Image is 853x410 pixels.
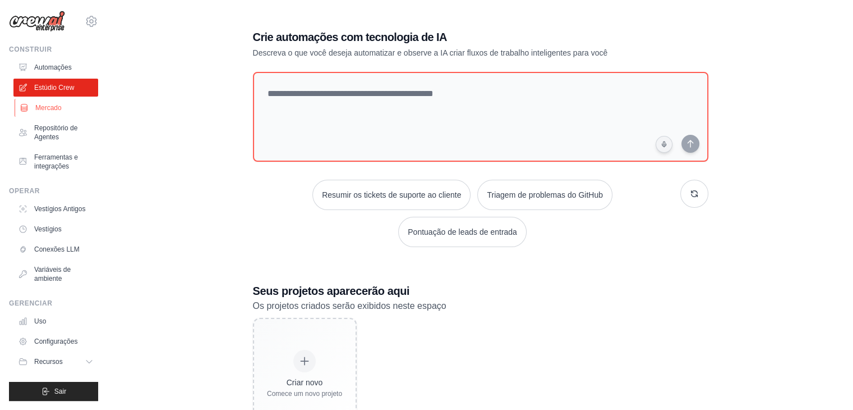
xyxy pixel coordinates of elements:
[35,104,62,112] font: Mercado
[253,301,446,311] font: Os projetos criados serão exibidos neste espaço
[13,332,98,350] a: Configurações
[34,84,74,92] font: Estúdio Crew
[253,31,447,43] font: Crie automações com tecnologia de IA
[13,79,98,97] a: Estúdio Crew
[34,63,72,71] font: Automações
[13,261,98,288] a: Variáveis ​​de ambiente
[13,58,98,76] a: Automações
[13,353,98,371] button: Recursos
[287,378,323,387] font: Criar novo
[9,11,65,32] img: Logotipo
[477,180,612,210] button: Triagem de problemas do GitHub
[13,220,98,238] a: Vestígios
[34,245,80,253] font: Conexões LLM
[34,358,63,366] font: Recursos
[9,382,98,401] button: Sair
[322,190,461,199] font: Resumir os tickets de suporte ao cliente
[267,390,342,398] font: Comece um novo projeto
[13,148,98,175] a: Ferramentas e integrações
[34,153,78,170] font: Ferramentas e integrações
[13,312,98,330] a: Uso
[487,190,602,199] font: Triagem de problemas do GitHub
[9,45,52,53] font: Construir
[34,338,77,345] font: Configurações
[34,266,71,283] font: Variáveis ​​de ambiente
[312,180,471,210] button: Resumir os tickets de suporte ao cliente
[398,217,527,247] button: Pontuação de leads de entrada
[34,124,77,141] font: Repositório de Agentes
[13,200,98,218] a: Vestígios Antigos
[9,187,40,195] font: Operar
[34,225,62,233] font: Vestígios
[9,299,52,307] font: Gerenciar
[408,227,517,236] font: Pontuação de leads de entrada
[34,317,46,325] font: Uso
[15,99,99,117] a: Mercado
[34,205,85,213] font: Vestígios Antigos
[656,136,672,153] button: Clique para falar sobre sua ideia de automação
[797,356,853,410] iframe: Widget de bate-papo
[13,240,98,258] a: Conexões LLM
[54,388,66,395] font: Sair
[13,119,98,146] a: Repositório de Agentes
[253,48,608,57] font: Descreva o que você deseja automatizar e observe a IA criar fluxos de trabalho inteligentes para ...
[680,180,708,208] button: Receba novas sugestões
[253,285,410,297] font: Seus projetos aparecerão aqui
